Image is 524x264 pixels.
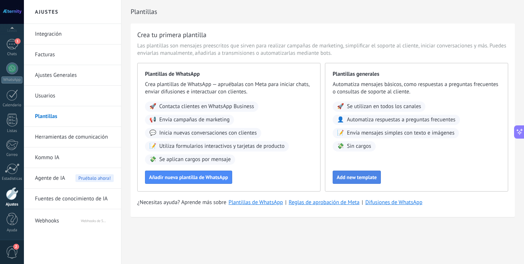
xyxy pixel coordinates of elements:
span: 1 [15,38,21,44]
span: 💬 [149,129,156,137]
span: Inicia nuevas conversaciones con clientes [159,129,257,137]
span: Se aplican cargos por mensaje [159,156,231,163]
span: ¿Necesitas ayuda? Aprende más sobre [137,199,226,206]
span: 📝 [337,129,344,137]
span: 🚀 [149,103,156,110]
a: Reglas de aprobación de Meta [289,199,360,206]
span: Pruébalo ahora! [75,174,114,182]
li: Integración [24,24,121,44]
div: Correo [1,153,23,157]
li: Agente de IA [24,168,121,189]
button: Add new template [333,171,381,184]
a: Herramientas de comunicación [35,127,114,147]
a: Plantillas de WhatsApp [229,199,283,206]
div: | | [137,199,508,206]
div: Listas [1,129,23,133]
span: 💸 [337,143,344,150]
span: Utiliza formularios interactivos y tarjetas de producto [159,143,285,150]
a: Kommo IA [35,147,114,168]
a: Fuentes de conocimiento de IA [35,189,114,209]
span: 📢 [149,116,156,124]
button: Añadir nueva plantilla de WhatsApp [145,171,232,184]
span: Webhooks de Salesbot por [PERSON_NAME] [81,211,114,228]
li: Ajustes Generales [24,65,121,86]
span: Envía mensajes simples con texto e imágenes [347,129,454,137]
div: Calendario [1,103,23,108]
li: Usuarios [24,86,121,106]
div: Chats [1,52,23,57]
span: Plantillas de WhatsApp [145,71,313,78]
span: 2 [13,244,19,250]
a: WebhooksWebhooks de Salesbot por [PERSON_NAME] [35,211,114,228]
span: 📝 [149,143,156,150]
a: Difusiones de WhatsApp [365,199,422,206]
div: Ajustes [1,202,23,207]
a: Agente de IAPruébalo ahora! [35,168,114,189]
li: Webhooks [24,209,121,229]
span: Sin cargos [347,143,371,150]
div: Estadísticas [1,176,23,181]
a: Usuarios [35,86,114,106]
li: Plantillas [24,106,121,127]
span: Webhooks [35,211,80,228]
div: WhatsApp [1,76,22,83]
span: 🚀 [337,103,344,110]
span: Crea plantillas de WhatsApp — apruébalas con Meta para iniciar chats, enviar difusiones e interac... [145,81,313,96]
a: Facturas [35,44,114,65]
span: Envía campañas de marketing [159,116,230,124]
a: Ajustes Generales [35,65,114,86]
span: Automatiza respuestas a preguntas frecuentes [347,116,456,124]
span: Las plantillas son mensajes preescritos que sirven para realizar campañas de marketing, simplific... [137,42,508,57]
span: 💸 [149,156,156,163]
span: Se utilizan en todos los canales [347,103,421,110]
h3: Crea tu primera plantilla [137,30,206,39]
span: Plantillas generales [333,71,500,78]
span: Contacta clientes en WhatsApp Business [159,103,254,110]
span: Agente de IA [35,168,65,189]
span: Automatiza mensajes básicos, como respuestas a preguntas frecuentes o consultas de soporte al cli... [333,81,500,96]
a: Integración [35,24,114,44]
a: Plantillas [35,106,114,127]
li: Fuentes de conocimiento de IA [24,189,121,209]
h2: Plantillas [131,4,515,19]
span: Add new template [337,175,377,180]
div: Ayuda [1,228,23,233]
span: Añadir nueva plantilla de WhatsApp [149,175,228,180]
li: Herramientas de comunicación [24,127,121,147]
li: Kommo IA [24,147,121,168]
span: 👤 [337,116,344,124]
li: Facturas [24,44,121,65]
